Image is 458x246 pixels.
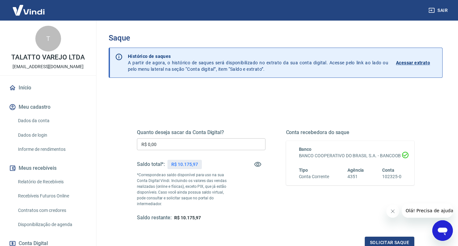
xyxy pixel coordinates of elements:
span: Banco [299,147,312,152]
a: Informe de rendimentos [15,143,88,156]
span: Olá! Precisa de ajuda? [4,5,54,10]
span: Agência [347,168,364,173]
p: [EMAIL_ADDRESS][DOMAIN_NAME] [13,63,84,70]
button: Meu cadastro [8,100,88,114]
span: Conta [382,168,394,173]
a: Recebíveis Futuros Online [15,189,88,203]
iframe: Mensagem da empresa [402,204,453,218]
a: Acessar extrato [396,53,437,72]
iframe: Fechar mensagem [386,205,399,218]
a: Dados da conta [15,114,88,127]
p: Histórico de saques [128,53,388,59]
h3: Saque [109,33,443,42]
a: Relatório de Recebíveis [15,175,88,188]
p: A partir de agora, o histórico de saques será disponibilizado no extrato da sua conta digital. Ac... [128,53,388,72]
h5: Conta recebedora do saque [286,129,415,136]
a: Contratos com credores [15,204,88,217]
p: R$ 10.175,97 [171,161,198,168]
h6: Conta Corrente [299,173,329,180]
button: Meus recebíveis [8,161,88,175]
a: Disponibilização de agenda [15,218,88,231]
a: Início [8,81,88,95]
h6: BANCO COOPERATIVO DO BRASIL S.A. - BANCOOB [299,152,402,159]
span: Tipo [299,168,308,173]
p: TALATTO VAREJO LTDA [11,54,85,61]
h6: 102325-0 [382,173,401,180]
iframe: Botão para abrir a janela de mensagens [432,220,453,241]
img: Vindi [8,0,49,20]
span: R$ 10.175,97 [174,215,201,220]
a: Dados de login [15,129,88,142]
p: Acessar extrato [396,59,430,66]
button: Sair [427,5,450,16]
h5: Saldo total*: [137,161,165,168]
h6: 4351 [347,173,364,180]
p: *Corresponde ao saldo disponível para uso na sua Conta Digital Vindi. Incluindo os valores das ve... [137,172,233,207]
h5: Saldo restante: [137,214,172,221]
h5: Quanto deseja sacar da Conta Digital? [137,129,265,136]
div: T [35,26,61,51]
